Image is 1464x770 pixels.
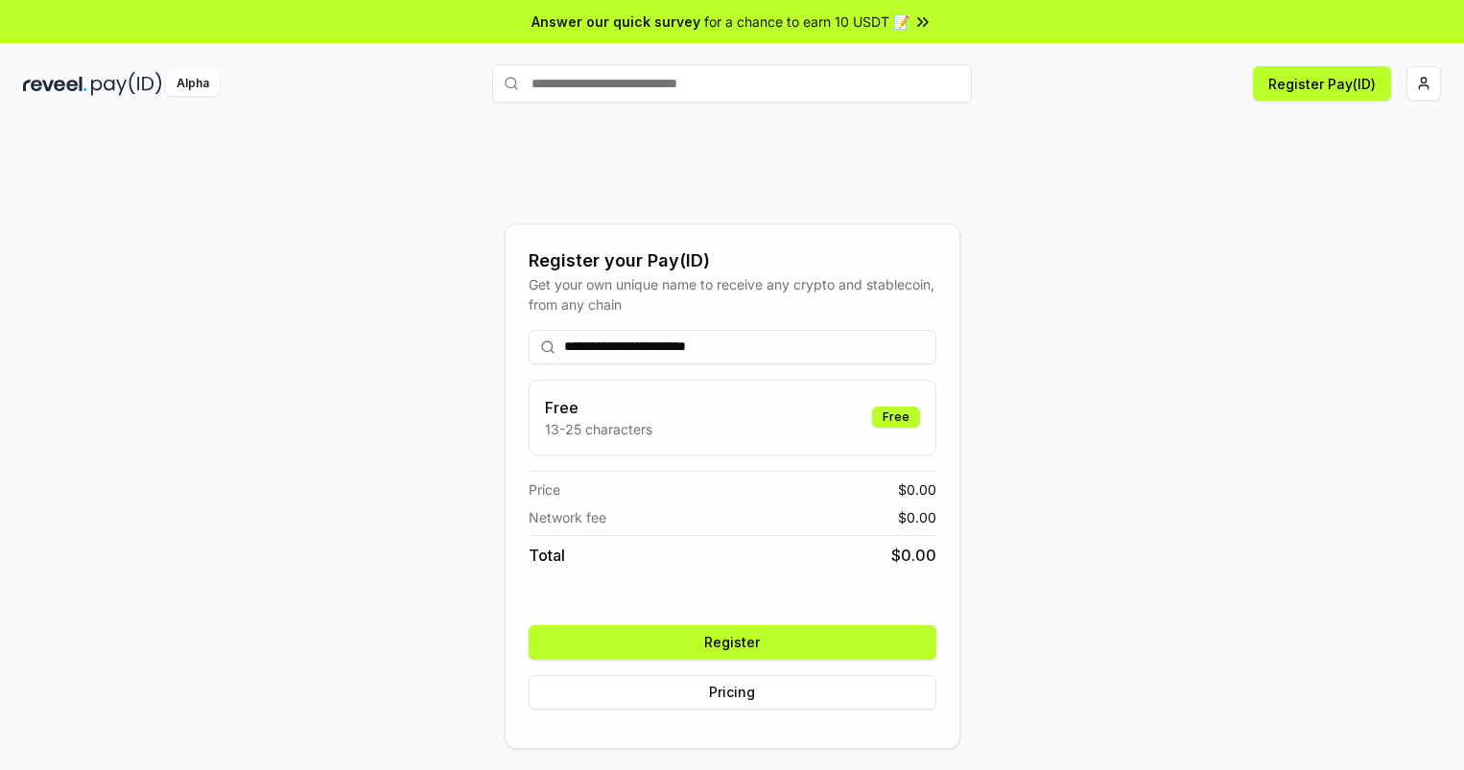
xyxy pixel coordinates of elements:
[529,544,565,567] span: Total
[529,274,936,315] div: Get your own unique name to receive any crypto and stablecoin, from any chain
[23,72,87,96] img: reveel_dark
[166,72,220,96] div: Alpha
[529,479,560,500] span: Price
[545,419,652,439] p: 13-25 characters
[529,247,936,274] div: Register your Pay(ID)
[529,675,936,710] button: Pricing
[891,544,936,567] span: $ 0.00
[529,625,936,660] button: Register
[704,12,909,32] span: for a chance to earn 10 USDT 📝
[529,507,606,527] span: Network fee
[545,396,652,419] h3: Free
[531,12,700,32] span: Answer our quick survey
[898,507,936,527] span: $ 0.00
[898,479,936,500] span: $ 0.00
[872,407,920,428] div: Free
[91,72,162,96] img: pay_id
[1253,66,1391,101] button: Register Pay(ID)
